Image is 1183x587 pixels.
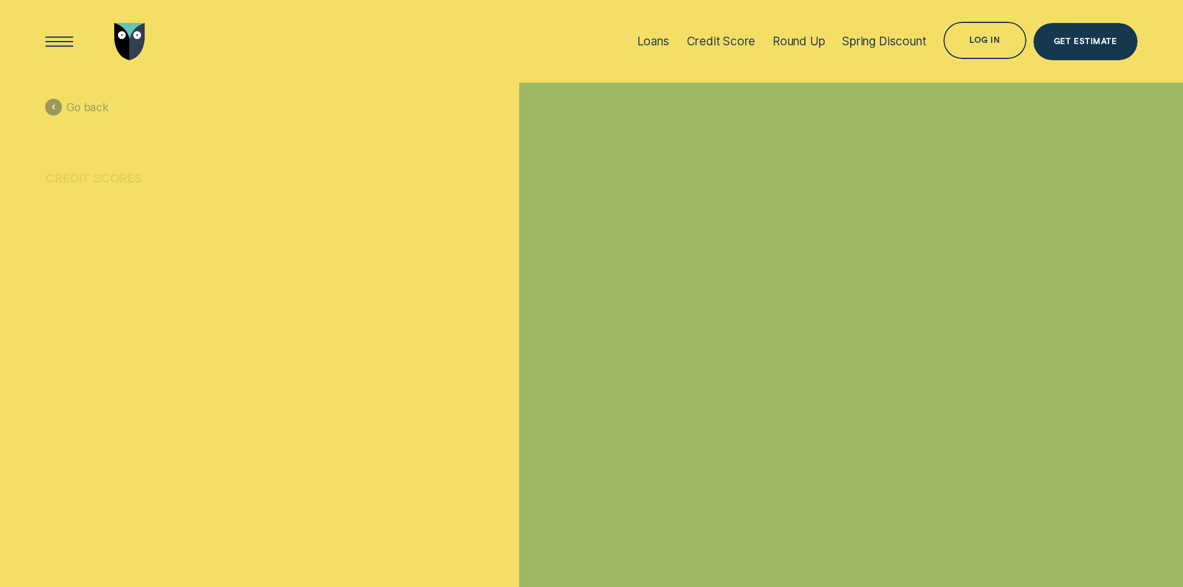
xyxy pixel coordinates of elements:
div: Round Up [773,34,825,48]
div: Loans [637,34,669,48]
div: Credit scores [45,171,321,185]
div: Spring Discount [842,34,926,48]
h1: What Is A Good Credit Score? [45,184,321,259]
a: Get Estimate [1033,23,1138,60]
button: Open Menu [41,23,78,60]
img: Wisr [114,23,145,60]
a: Go back [45,99,109,116]
button: Log in [943,22,1026,59]
span: Go back [66,100,109,114]
div: Credit Score [687,34,756,48]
